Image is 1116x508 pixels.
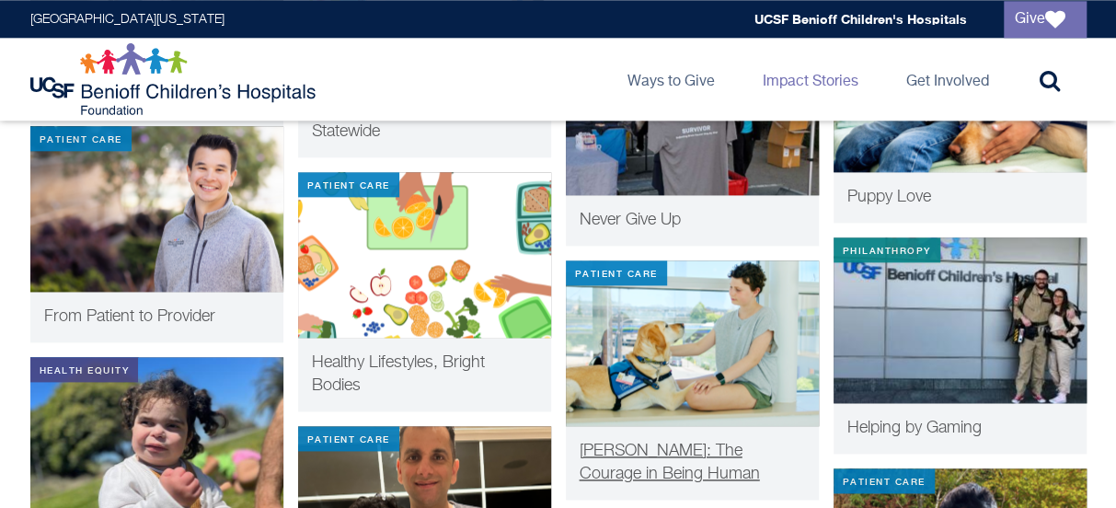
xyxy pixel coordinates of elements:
a: UCSF Benioff Children's Hospitals [754,11,967,27]
span: Puppy Love [847,189,931,205]
a: Patient Care Healthy Bodies Healthy Minds Healthy Lifestyles, Bright Bodies [298,172,551,411]
span: Never Give Up [580,212,681,228]
div: Patient Care [30,126,132,151]
img: Healthy Bodies Healthy Minds [298,172,551,338]
a: Impact Stories [748,38,873,121]
span: Helping by Gaming [847,420,982,436]
img: elena-thumbnail-video-no-button.png [566,260,819,426]
a: Patient Care [PERSON_NAME]: The Courage in Being Human [566,260,819,500]
div: Patient Care [566,260,667,285]
img: From patient to provider [30,126,283,292]
div: Health Equity [30,357,139,382]
div: Philanthropy [834,237,940,262]
div: Patient Care [834,468,935,493]
a: Philanthropy Helping by Gaming [834,237,1087,454]
div: Patient Care [298,426,399,451]
a: [GEOGRAPHIC_DATA][US_STATE] [30,13,224,26]
span: [PERSON_NAME]: The Courage in Being Human [580,443,760,482]
a: Get Involved [892,38,1004,121]
div: Patient Care [298,172,399,197]
a: Give [1004,1,1087,38]
a: Patient Care Chris holding up a survivor tee shirt Never Give Up [566,29,819,246]
a: Patient Care From patient to provider From Patient to Provider [30,126,283,342]
span: Healthy Lifestyles, Bright Bodies [312,354,485,394]
span: From Patient to Provider [44,308,215,325]
a: Ways to Give [613,38,730,121]
img: AfterlightImage.JPG [834,237,1087,403]
img: Logo for UCSF Benioff Children's Hospitals Foundation [30,42,320,116]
